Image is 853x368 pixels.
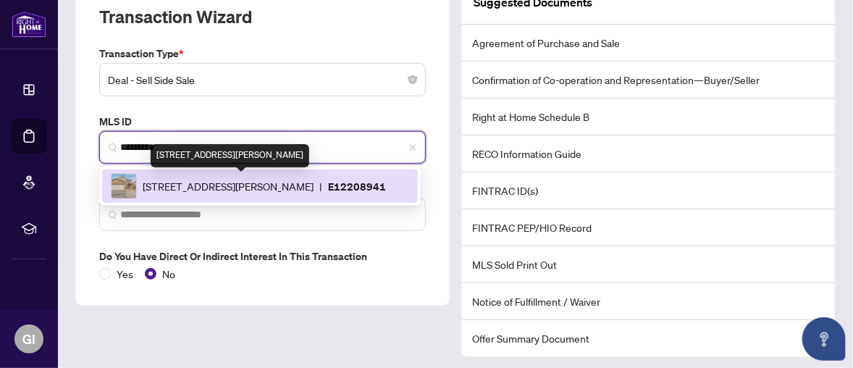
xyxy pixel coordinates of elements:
[462,320,835,356] li: Offer Summary Document
[802,317,846,361] button: Open asap
[112,174,136,198] img: IMG-E12208941_1.jpg
[99,5,252,28] h2: Transaction Wizard
[462,25,835,62] li: Agreement of Purchase and Sale
[111,266,139,282] span: Yes
[22,329,35,349] span: GI
[99,248,426,264] label: Do you have direct or indirect interest in this transaction
[462,246,835,283] li: MLS Sold Print Out
[462,172,835,209] li: FINTRAC ID(s)
[143,178,314,194] span: [STREET_ADDRESS][PERSON_NAME]
[99,114,426,130] label: MLS ID
[12,11,46,38] img: logo
[462,99,835,135] li: Right at Home Schedule B
[462,135,835,172] li: RECO Information Guide
[328,178,386,195] p: E12208941
[462,62,835,99] li: Confirmation of Co-operation and Representation—Buyer/Seller
[99,46,426,62] label: Transaction Type
[151,144,309,167] div: [STREET_ADDRESS][PERSON_NAME]
[109,143,117,152] img: search_icon
[156,266,181,282] span: No
[108,66,417,93] span: Deal - Sell Side Sale
[462,209,835,246] li: FINTRAC PEP/HIO Record
[109,211,117,219] img: search_icon
[462,283,835,320] li: Notice of Fulfillment / Waiver
[319,178,322,194] span: |
[408,143,417,152] span: close
[408,75,417,84] span: close-circle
